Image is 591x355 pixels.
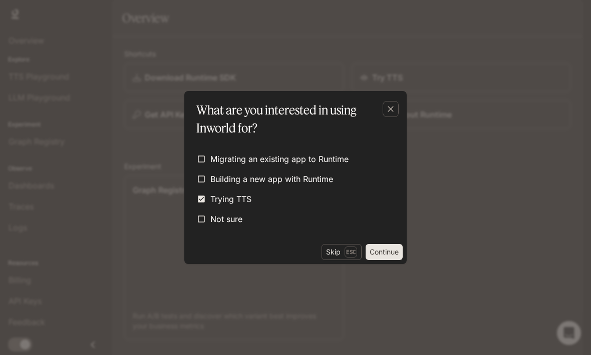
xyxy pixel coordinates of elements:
[210,153,349,165] span: Migrating an existing app to Runtime
[366,244,403,260] button: Continue
[196,101,391,137] p: What are you interested in using Inworld for?
[210,193,251,205] span: Trying TTS
[210,213,242,225] span: Not sure
[210,173,333,185] span: Building a new app with Runtime
[345,246,357,257] p: Esc
[322,244,362,260] button: SkipEsc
